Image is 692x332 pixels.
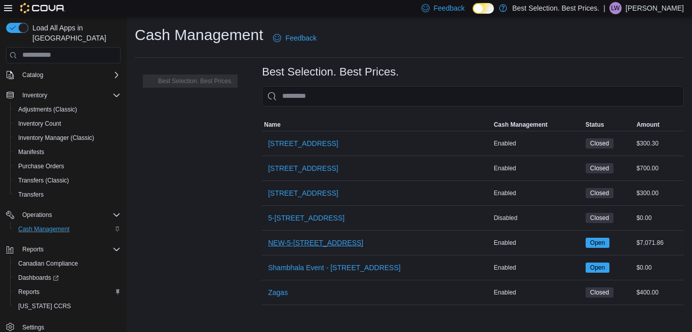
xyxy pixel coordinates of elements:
[492,286,584,299] div: Enabled
[636,121,659,129] span: Amount
[18,162,64,170] span: Purchase Orders
[10,159,125,173] button: Purchase Orders
[634,187,684,199] div: $300.00
[492,187,584,199] div: Enabled
[14,272,63,284] a: Dashboards
[14,257,82,270] a: Canadian Compliance
[264,208,349,228] button: 5-[STREET_ADDRESS]
[492,137,584,150] div: Enabled
[14,132,98,144] a: Inventory Manager (Classic)
[18,191,44,199] span: Transfers
[626,2,684,14] p: [PERSON_NAME]
[590,288,609,297] span: Closed
[611,2,620,14] span: lw
[264,257,404,278] button: Shambhala Event - [STREET_ADDRESS]
[14,286,44,298] a: Reports
[14,286,121,298] span: Reports
[14,160,68,172] a: Purchase Orders
[2,68,125,82] button: Catalog
[586,163,613,173] span: Closed
[590,263,605,272] span: Open
[473,3,494,14] input: Dark Mode
[14,103,121,116] span: Adjustments (Classic)
[590,238,605,247] span: Open
[18,288,40,296] span: Reports
[268,163,338,173] span: [STREET_ADDRESS]
[586,188,613,198] span: Closed
[586,287,613,298] span: Closed
[18,225,69,233] span: Cash Management
[20,3,65,13] img: Cova
[10,222,125,236] button: Cash Management
[269,28,320,48] a: Feedback
[22,245,44,253] span: Reports
[14,174,73,187] a: Transfers (Classic)
[18,89,51,101] button: Inventory
[18,209,56,221] button: Operations
[10,173,125,188] button: Transfers (Classic)
[264,121,281,129] span: Name
[18,260,78,268] span: Canadian Compliance
[262,86,684,106] input: This is a search bar. As you type, the results lower in the page will automatically filter.
[10,299,125,313] button: [US_STATE] CCRS
[14,189,121,201] span: Transfers
[262,66,399,78] h3: Best Selection. Best Prices.
[268,213,344,223] span: 5-[STREET_ADDRESS]
[14,132,121,144] span: Inventory Manager (Classic)
[586,138,613,149] span: Closed
[22,91,47,99] span: Inventory
[264,282,292,303] button: Zagas
[434,3,465,13] span: Feedback
[268,188,338,198] span: [STREET_ADDRESS]
[609,2,622,14] div: lilly wohlers
[18,69,47,81] button: Catalog
[14,257,121,270] span: Canadian Compliance
[10,271,125,285] a: Dashboards
[634,162,684,174] div: $700.00
[18,69,121,81] span: Catalog
[14,103,81,116] a: Adjustments (Classic)
[18,120,61,128] span: Inventory Count
[10,188,125,202] button: Transfers
[18,274,59,282] span: Dashboards
[634,212,684,224] div: $0.00
[22,323,44,331] span: Settings
[14,160,121,172] span: Purchase Orders
[14,146,121,158] span: Manifests
[492,212,584,224] div: Disabled
[634,286,684,299] div: $400.00
[268,263,400,273] span: Shambhala Event - [STREET_ADDRESS]
[18,134,94,142] span: Inventory Manager (Classic)
[10,145,125,159] button: Manifests
[586,238,609,248] span: Open
[18,302,71,310] span: [US_STATE] CCRS
[18,105,77,114] span: Adjustments (Classic)
[584,119,635,131] button: Status
[14,146,48,158] a: Manifests
[28,23,121,43] span: Load All Apps in [GEOGRAPHIC_DATA]
[268,287,288,298] span: Zagas
[634,237,684,249] div: $7,071.86
[268,238,363,248] span: NEW-5-[STREET_ADDRESS]
[492,237,584,249] div: Enabled
[590,164,609,173] span: Closed
[14,223,121,235] span: Cash Management
[492,262,584,274] div: Enabled
[14,189,48,201] a: Transfers
[634,119,684,131] button: Amount
[512,2,599,14] p: Best Selection. Best Prices.
[14,118,65,130] a: Inventory Count
[14,118,121,130] span: Inventory Count
[18,89,121,101] span: Inventory
[264,233,367,253] button: NEW-5-[STREET_ADDRESS]
[10,117,125,131] button: Inventory Count
[634,137,684,150] div: $300.30
[14,174,121,187] span: Transfers (Classic)
[590,139,609,148] span: Closed
[494,121,548,129] span: Cash Management
[586,121,604,129] span: Status
[268,138,338,149] span: [STREET_ADDRESS]
[285,33,316,43] span: Feedback
[634,262,684,274] div: $0.00
[2,88,125,102] button: Inventory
